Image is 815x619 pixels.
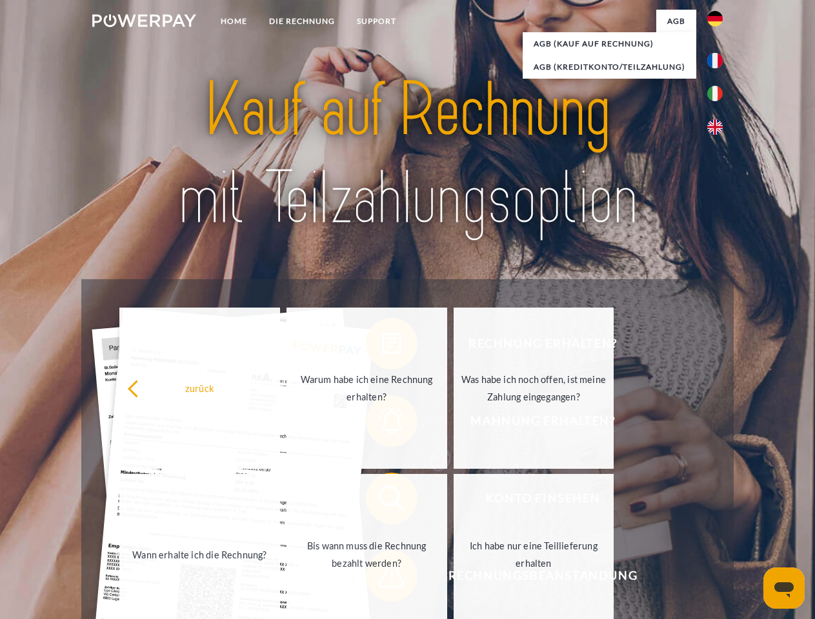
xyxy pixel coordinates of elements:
img: title-powerpay_de.svg [123,62,692,247]
div: Ich habe nur eine Teillieferung erhalten [461,537,607,572]
img: en [707,119,723,135]
a: agb [656,10,696,33]
a: Home [210,10,258,33]
a: AGB (Kreditkonto/Teilzahlung) [523,55,696,79]
a: AGB (Kauf auf Rechnung) [523,32,696,55]
div: Was habe ich noch offen, ist meine Zahlung eingegangen? [461,371,607,406]
img: logo-powerpay-white.svg [92,14,196,27]
img: fr [707,53,723,68]
img: de [707,11,723,26]
img: it [707,86,723,101]
div: Wann erhalte ich die Rechnung? [127,545,272,563]
div: zurück [127,379,272,397]
a: SUPPORT [346,10,407,33]
div: Warum habe ich eine Rechnung erhalten? [294,371,439,406]
a: DIE RECHNUNG [258,10,346,33]
iframe: Schaltfläche zum Öffnen des Messaging-Fensters [763,567,805,609]
div: Bis wann muss die Rechnung bezahlt werden? [294,537,439,572]
a: Was habe ich noch offen, ist meine Zahlung eingegangen? [454,308,614,469]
